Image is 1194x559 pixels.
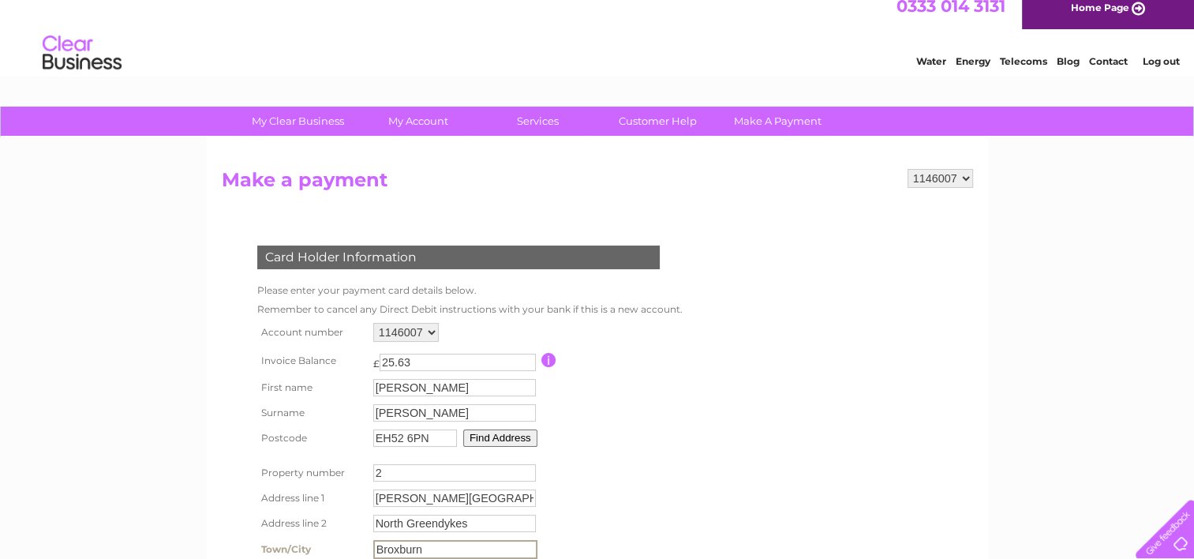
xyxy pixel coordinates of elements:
a: Water [916,67,946,79]
th: Account number [253,319,369,346]
div: Card Holder Information [257,246,660,269]
th: Address line 2 [253,511,369,536]
img: logo.png [42,41,122,89]
a: Contact [1089,67,1128,79]
td: Please enter your payment card details below. [253,281,687,300]
a: Telecoms [1000,67,1047,79]
a: My Clear Business [233,107,363,136]
div: Clear Business is a trading name of Verastar Limited (registered in [GEOGRAPHIC_DATA] No. 3667643... [225,9,971,77]
a: Make A Payment [713,107,843,136]
th: Surname [253,400,369,426]
td: £ [373,350,380,370]
th: Invoice Balance [253,346,369,375]
a: My Account [353,107,483,136]
td: Remember to cancel any Direct Debit instructions with your bank if this is a new account. [253,300,687,319]
a: 0333 014 3131 [896,8,1005,28]
a: Services [473,107,603,136]
a: Blog [1057,67,1080,79]
a: Log out [1142,67,1179,79]
th: Postcode [253,426,369,451]
a: Customer Help [593,107,723,136]
input: Information [541,353,556,367]
th: First name [253,375,369,400]
button: Find Address [463,430,537,447]
a: Energy [956,67,990,79]
th: Property number [253,460,369,486]
th: Address line 1 [253,486,369,511]
h2: Make a payment [222,169,973,199]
